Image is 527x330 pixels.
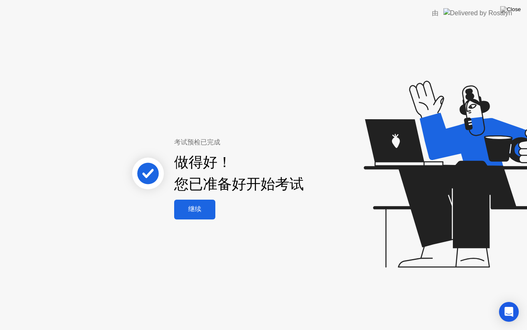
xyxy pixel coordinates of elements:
div: Open Intercom Messenger [499,302,519,322]
button: 继续 [174,200,215,219]
div: 考试预检已完成 [174,137,344,147]
div: 由 [432,8,438,18]
img: Delivered by Rosalyn [443,8,512,18]
div: 做得好！ 您已准备好开始考试 [174,151,304,195]
div: 继续 [177,205,213,214]
img: Close [500,6,521,13]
